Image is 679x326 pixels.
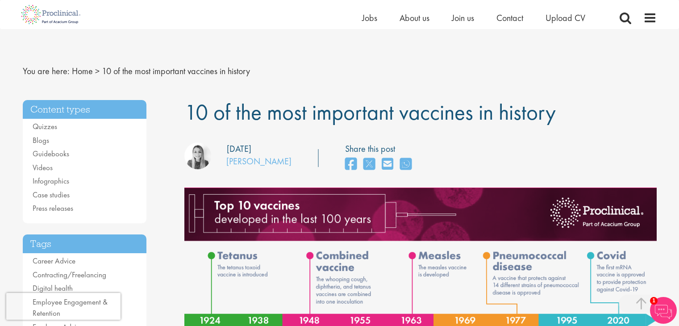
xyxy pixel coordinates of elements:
[400,12,429,24] a: About us
[72,65,93,77] a: breadcrumb link
[650,297,677,324] img: Chatbot
[23,100,147,119] h3: Content types
[33,121,57,131] a: Quizzes
[452,12,474,24] a: Join us
[33,190,70,200] a: Case studies
[226,155,292,167] a: [PERSON_NAME]
[227,142,251,155] div: [DATE]
[33,256,75,266] a: Career Advice
[546,12,585,24] a: Upload CV
[363,155,375,174] a: share on twitter
[33,163,53,172] a: Videos
[23,65,70,77] span: You are here:
[496,12,523,24] a: Contact
[382,155,393,174] a: share on email
[95,65,100,77] span: >
[102,65,250,77] span: 10 of the most important vaccines in history
[6,293,121,320] iframe: reCAPTCHA
[345,142,416,155] label: Share this post
[33,149,69,159] a: Guidebooks
[33,203,73,213] a: Press releases
[400,155,412,174] a: share on whats app
[362,12,377,24] a: Jobs
[33,176,69,186] a: Infographics
[23,234,147,254] h3: Tags
[345,155,357,174] a: share on facebook
[33,135,49,145] a: Blogs
[33,283,73,293] a: Digital health
[33,270,106,280] a: Contracting/Freelancing
[184,98,556,126] span: 10 of the most important vaccines in history
[650,297,658,305] span: 1
[184,142,211,169] img: Hannah Burke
